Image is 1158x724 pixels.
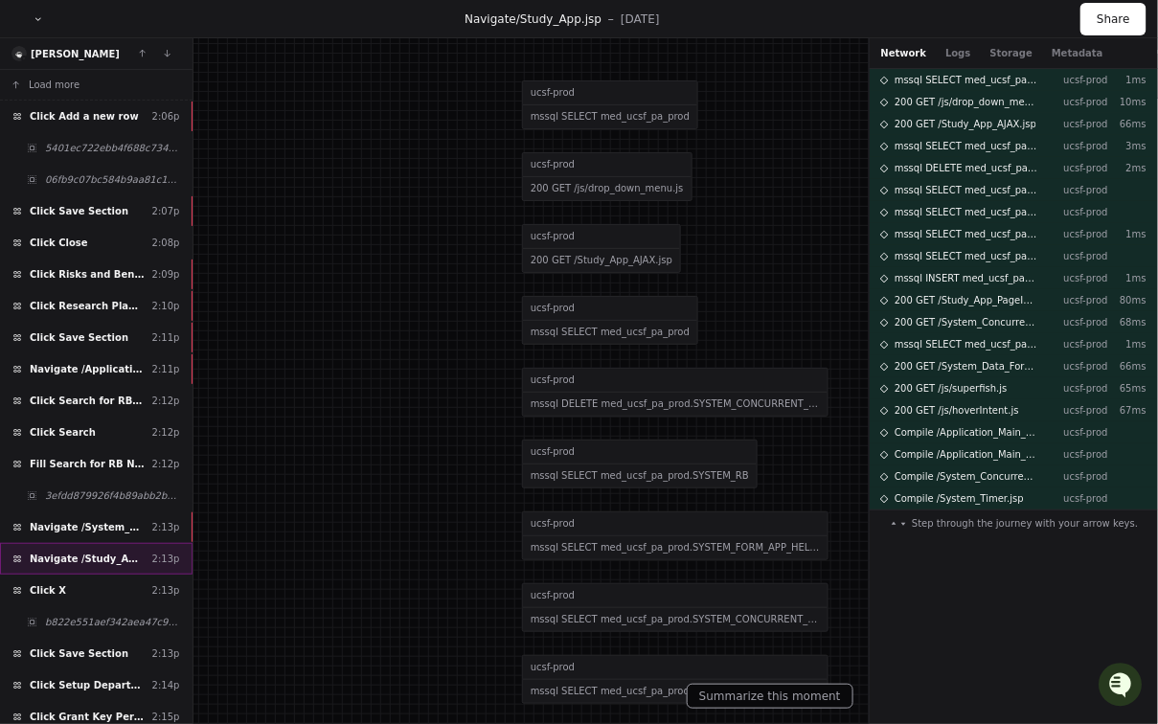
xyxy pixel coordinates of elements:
span: mssql SELECT med_ucsf_pa_prod.SYSTEM_CONCURRENT_ACCESS [895,227,1039,241]
span: Click Search for RB Number, Title, Alias [30,394,145,408]
span: Fill Search for RB Number, Title, Alias [30,457,145,471]
div: 2:11p [152,330,180,345]
div: We're offline, but we'll be back soon! [65,162,278,177]
p: ucsf-prod [1055,73,1108,87]
span: Click Save Section [30,646,128,661]
p: 1ms [1108,271,1147,285]
p: ucsf-prod [1055,293,1108,307]
span: Click Risks and Benefits [30,267,145,282]
p: ucsf-prod [1055,469,1108,484]
div: 2:13p [152,646,180,661]
p: ucsf-prod [1055,117,1108,131]
p: 1ms [1108,227,1147,241]
span: Compile /System_Timer.jsp [895,491,1024,506]
div: 2:13p [152,552,180,566]
span: 200 GET /js/superfish.js [895,381,1008,396]
p: ucsf-prod [1055,271,1108,285]
button: Start new chat [326,148,349,171]
span: 200 GET /System_Concurrent_Access_AJAX.jsp [895,315,1039,329]
button: Network [881,46,927,60]
div: 2:15p [152,710,180,724]
p: ucsf-prod [1055,183,1108,197]
p: ucsf-prod [1055,447,1108,462]
span: Click Grant Key Personnel access to the study [30,710,145,724]
span: Click Close [30,236,88,250]
span: 06fb9c07bc584b9aa81c1f1b98dd4965 [45,172,180,187]
span: Click Research Plan and Procedures [30,299,145,313]
div: 2:12p [152,394,180,408]
div: 2:08p [152,236,180,250]
span: Navigate /Study_App.jsp [30,552,145,566]
span: mssql SELECT med_ucsf_pa_prod.SYSTEM_FORM_APP_HELP_LINK [895,205,1039,219]
span: 5401ec722ebb4f688c734ac78aae03b3 [45,141,180,155]
span: Step through the journey with your arrow keys. [912,516,1138,531]
div: 2:14p [152,678,180,692]
span: 200 GET /js/hoverIntent.js [895,403,1019,418]
div: 2:06p [152,109,180,124]
span: Compile /Application_Main_Modern_V2_AJAX.jsp [895,447,1039,462]
span: 200 GET /js/drop_down_menu.js [895,95,1039,109]
p: 66ms [1108,359,1147,373]
p: ucsf-prod [1055,381,1108,396]
iframe: Open customer support [1097,661,1148,713]
button: Logs [945,46,970,60]
p: ucsf-prod [1055,95,1108,109]
span: Click Add a new row [30,109,139,124]
p: 3ms [1108,139,1147,153]
p: ucsf-prod [1055,403,1108,418]
img: 9.svg [13,48,26,60]
p: ucsf-prod [1055,205,1108,219]
div: 2:13p [152,583,180,598]
a: [PERSON_NAME] [31,49,120,59]
span: Navigate /System_Data_Form_Collect_Viewer.jsp [30,520,145,534]
p: ucsf-prod [1055,491,1108,506]
div: 2:12p [152,425,180,440]
span: mssql SELECT med_ucsf_pa_prod [895,73,1039,87]
p: 2ms [1108,161,1147,175]
span: mssql SELECT med_ucsf_pa_prod.SYSTEM_FORM_STUDY_APP_SEC [895,249,1039,263]
span: b822e551aef342aea47c9b26a17dc007 [45,615,180,629]
p: ucsf-prod [1055,249,1108,263]
span: mssql SELECT med_ucsf_pa_prod.SYSTEM_RB [895,183,1039,197]
p: ucsf-prod [1055,425,1108,440]
p: 66ms [1108,117,1147,131]
span: mssql INSERT med_ucsf_pa_prod.SYSTEM_CONCURRENT_ACCESS [895,271,1039,285]
div: 2:07p [152,204,180,218]
span: Navigate /Application_Main.jsp [30,362,145,376]
div: 2:13p [152,520,180,534]
span: Pylon [191,201,232,215]
p: ucsf-prod [1055,139,1108,153]
span: 200 GET /System_Data_Form_New_Version_AJAX.jsp [895,359,1039,373]
span: Load more [29,78,79,92]
p: 68ms [1108,315,1147,329]
span: Click Save Section [30,204,128,218]
span: 200 GET /Study_App_PageI1_Edit_AJAX.jsp [895,293,1039,307]
div: 2:12p [152,457,180,471]
p: [DATE] [621,11,660,27]
span: /Study_App.jsp [516,12,602,26]
p: 65ms [1108,381,1147,396]
button: Storage [990,46,1033,60]
img: 1756235613930-3d25f9e4-fa56-45dd-b3ad-e072dfbd1548 [19,143,54,177]
p: ucsf-prod [1055,227,1108,241]
p: 1ms [1108,73,1147,87]
div: 2:11p [152,362,180,376]
a: Powered byPylon [135,200,232,215]
p: 67ms [1108,403,1147,418]
span: Compile /System_Concurrent_Access_AJAX.jsp [895,469,1039,484]
span: 3efdd879926f4b89abb2b45c0963b625 [45,488,180,503]
p: 1ms [1108,337,1147,351]
span: Compile /Application_Main_Modern_V2_Worspaces_AJAX.jsp [895,425,1039,440]
img: PlayerZero [19,19,57,57]
span: Navigate [465,12,516,26]
span: mssql SELECT med_ucsf_pa_prod [895,139,1039,153]
span: Click Search [30,425,96,440]
p: ucsf-prod [1055,315,1108,329]
p: ucsf-prod [1055,359,1108,373]
button: Summarize this moment [687,684,853,709]
span: mssql DELETE med_ucsf_pa_prod.SYSTEM_CONCURRENT_ACCESS [895,161,1039,175]
p: 10ms [1108,95,1147,109]
p: ucsf-prod [1055,337,1108,351]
